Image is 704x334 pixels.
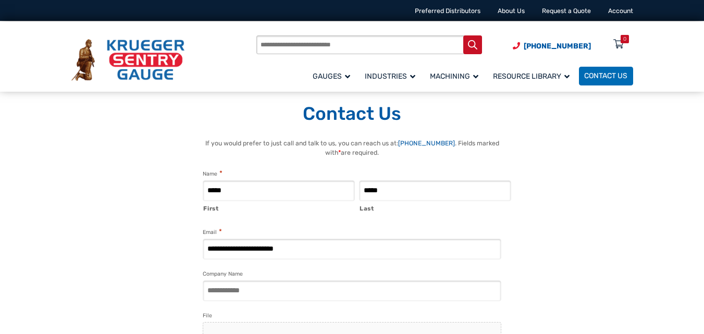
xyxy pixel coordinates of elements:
[203,169,222,179] legend: Name
[415,7,480,15] a: Preferred Distributors
[488,65,579,86] a: Resource Library
[71,39,184,81] img: Krueger Sentry Gauge
[398,140,455,147] a: [PHONE_NUMBER]
[313,72,350,81] span: Gauges
[203,202,355,213] label: First
[579,67,633,85] a: Contact Us
[430,72,478,81] span: Machining
[608,7,633,15] a: Account
[307,65,360,86] a: Gauges
[203,227,221,237] label: Email
[513,41,591,52] a: Phone Number (920) 434-8860
[493,72,570,81] span: Resource Library
[498,7,525,15] a: About Us
[623,35,626,43] div: 0
[203,311,212,320] label: File
[360,65,425,86] a: Industries
[365,72,415,81] span: Industries
[542,7,591,15] a: Request a Quote
[192,139,512,158] p: If you would prefer to just call and talk to us, you can reach us at: . Fields marked with are re...
[203,269,243,279] label: Company Name
[524,42,591,51] span: [PHONE_NUMBER]
[425,65,488,86] a: Machining
[360,202,511,213] label: Last
[71,103,633,126] h1: Contact Us
[584,72,627,81] span: Contact Us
